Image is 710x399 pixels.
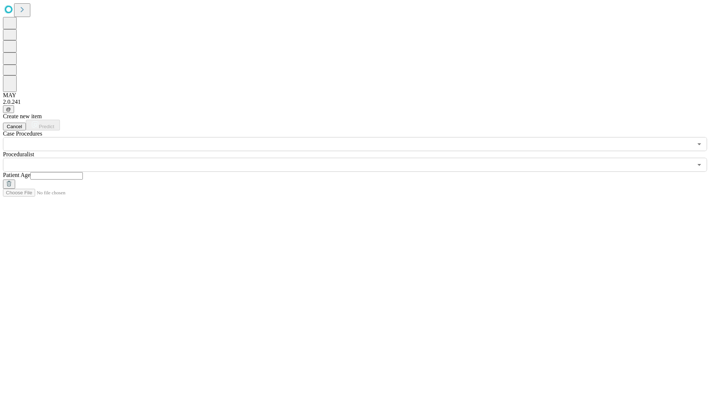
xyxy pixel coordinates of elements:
[39,124,54,129] span: Predict
[6,106,11,112] span: @
[3,99,707,105] div: 2.0.241
[3,123,26,130] button: Cancel
[3,105,14,113] button: @
[26,120,60,130] button: Predict
[694,160,704,170] button: Open
[3,130,42,137] span: Scheduled Procedure
[3,92,707,99] div: MAY
[3,172,30,178] span: Patient Age
[3,113,42,119] span: Create new item
[3,151,34,157] span: Proceduralist
[7,124,22,129] span: Cancel
[694,139,704,149] button: Open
